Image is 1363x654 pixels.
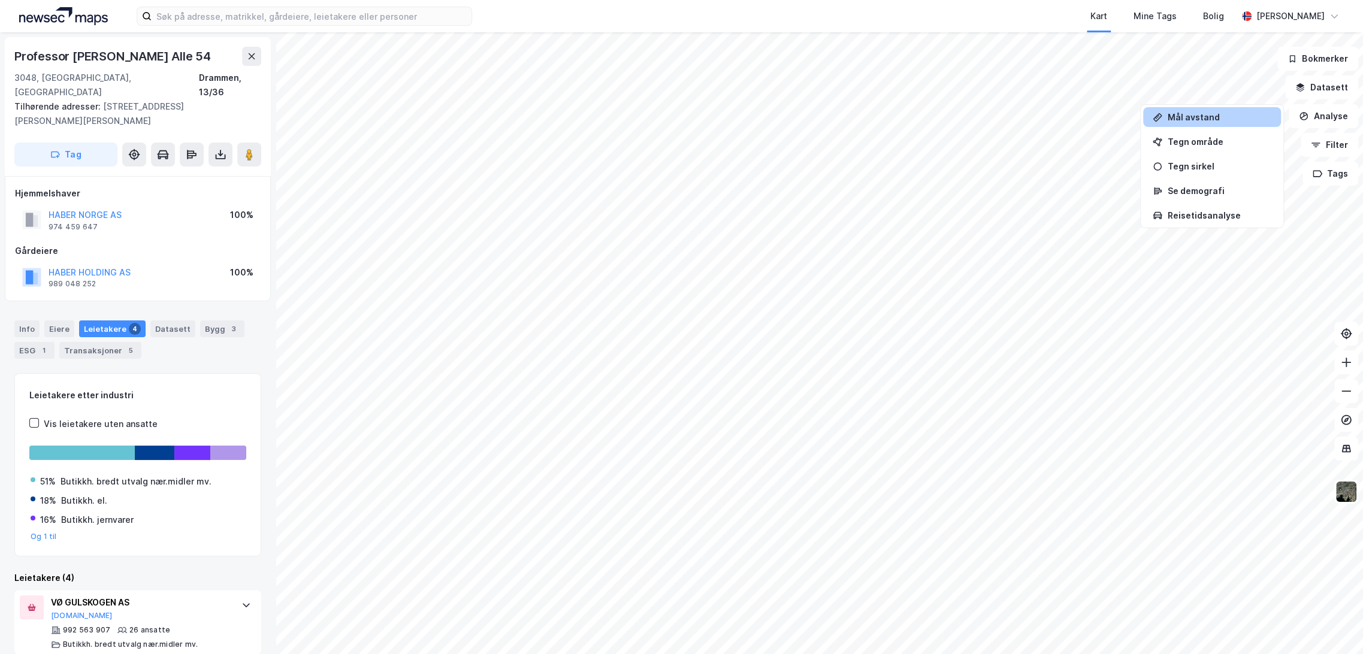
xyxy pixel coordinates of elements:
div: 992 563 907 [63,625,110,635]
div: [STREET_ADDRESS][PERSON_NAME][PERSON_NAME] [14,99,252,128]
div: 26 ansatte [129,625,170,635]
span: Tilhørende adresser: [14,101,103,111]
div: Gårdeiere [15,244,261,258]
div: 5 [125,344,137,356]
div: Mål avstand [1167,112,1271,122]
div: Drammen, 13/36 [199,71,261,99]
div: ESG [14,342,55,359]
div: Professor [PERSON_NAME] Alle 54 [14,47,213,66]
div: 100% [230,265,253,280]
div: Eiere [44,320,74,337]
div: Tegn sirkel [1167,161,1271,171]
div: Vis leietakere uten ansatte [44,417,158,431]
div: Se demografi [1167,186,1271,196]
div: Butikkh. bredt utvalg nær.midler mv. [61,474,211,489]
button: Tag [14,143,117,166]
div: 3048, [GEOGRAPHIC_DATA], [GEOGRAPHIC_DATA] [14,71,199,99]
div: Leietakere [79,320,146,337]
div: 1 [38,344,50,356]
div: Butikkh. jernvarer [61,513,134,527]
div: Kontrollprogram for chat [1303,597,1363,654]
img: 9k= [1335,480,1358,503]
div: [PERSON_NAME] [1256,9,1325,23]
div: 3 [228,323,240,335]
div: Datasett [150,320,195,337]
button: Bokmerker [1277,47,1358,71]
div: Leietakere etter industri [29,388,246,402]
div: Leietakere (4) [14,571,261,585]
iframe: Chat Widget [1303,597,1363,654]
div: Info [14,320,40,337]
button: Analyse [1289,104,1358,128]
div: 4 [129,323,141,335]
div: 989 048 252 [49,279,96,289]
button: Datasett [1285,75,1358,99]
div: 18% [40,493,56,508]
button: Filter [1301,133,1358,157]
button: [DOMAIN_NAME] [51,611,113,620]
div: Tegn område [1167,137,1271,147]
div: 100% [230,208,253,222]
div: Kart [1090,9,1107,23]
div: 16% [40,513,56,527]
div: 974 459 647 [49,222,98,232]
div: 51% [40,474,56,489]
div: Butikkh. bredt utvalg nær.midler mv. [63,640,198,649]
div: Transaksjoner [59,342,141,359]
div: Butikkh. el. [61,493,107,508]
div: Hjemmelshaver [15,186,261,201]
button: Tags [1302,162,1358,186]
div: Reisetidsanalyse [1167,210,1271,220]
div: Mine Tags [1134,9,1177,23]
button: Og 1 til [31,532,57,541]
div: Bolig [1203,9,1224,23]
div: VØ GULSKOGEN AS [51,595,229,610]
input: Søk på adresse, matrikkel, gårdeiere, leietakere eller personer [152,7,472,25]
div: Bygg [200,320,244,337]
img: logo.a4113a55bc3d86da70a041830d287a7e.svg [19,7,108,25]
